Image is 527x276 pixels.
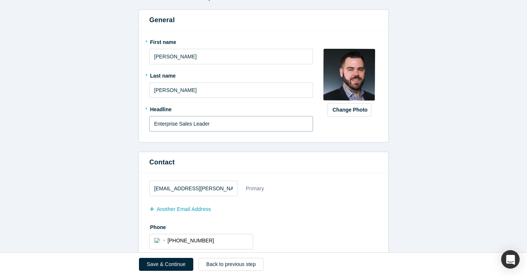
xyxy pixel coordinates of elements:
[198,258,263,271] a: Back to previous step
[149,157,378,167] h3: Contact
[149,221,378,231] label: Phone
[149,36,313,46] label: First name
[149,203,219,216] button: another Email Address
[327,103,371,117] button: Change Photo
[245,182,265,195] div: Primary
[149,103,313,113] label: Headline
[323,49,375,100] img: Profile user default
[149,15,378,25] h3: General
[149,69,313,80] label: Last name
[139,258,193,271] button: Save & Continue
[149,116,313,132] input: Partner, CEO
